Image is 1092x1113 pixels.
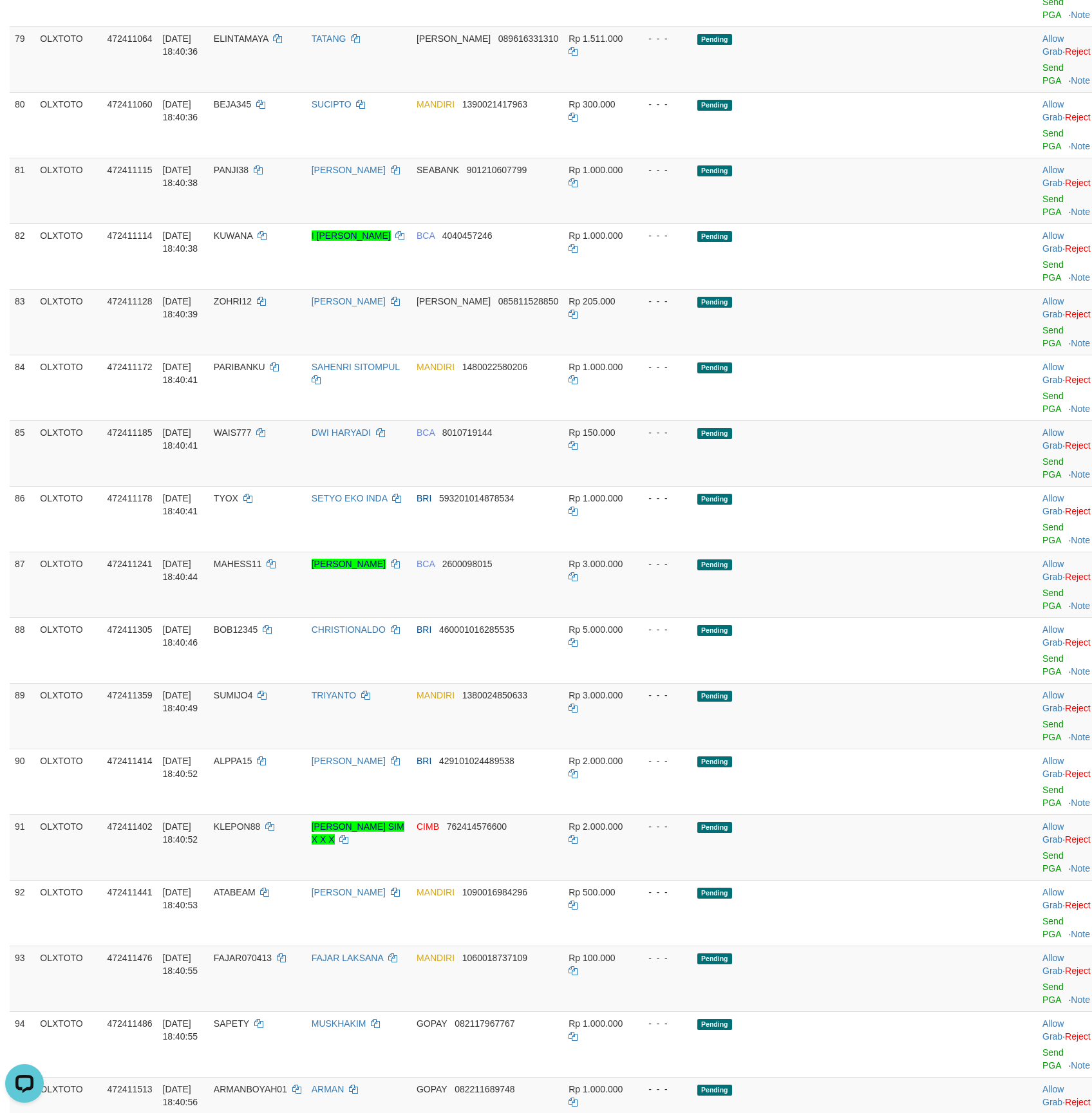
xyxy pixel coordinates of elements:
span: Pending [697,888,732,899]
span: 472411178 [108,493,153,503]
div: - - - [638,426,687,439]
span: Rp 1.000.000 [569,1018,623,1029]
span: · [1042,33,1065,57]
td: OLXTOTO [35,552,102,617]
td: OLXTOTO [35,26,102,92]
span: Pending [697,428,732,439]
a: [PERSON_NAME] [312,165,386,175]
a: Send PGA [1042,785,1064,808]
span: 472411414 [108,756,153,766]
span: Copy 082211689748 to clipboard [455,1084,514,1094]
div: - - - [638,820,687,833]
a: Send PGA [1042,128,1064,151]
td: 85 [10,420,35,486]
span: ATABEAM [214,887,256,897]
span: · [1042,165,1065,188]
span: [DATE] 18:40:36 [163,99,198,122]
a: Reject [1065,178,1091,188]
td: OLXTOTO [35,617,102,683]
span: Copy 593201014878534 to clipboard [439,493,514,503]
div: - - - [638,1017,687,1030]
span: Copy 460001016285535 to clipboard [439,624,514,635]
div: - - - [638,951,687,964]
a: [PERSON_NAME] [312,887,386,897]
a: Reject [1065,900,1091,910]
span: Pending [697,756,732,767]
span: ZOHRI12 [214,296,252,306]
span: Rp 2.000.000 [569,756,623,766]
span: [DATE] 18:40:52 [163,756,198,779]
a: Reject [1065,309,1091,319]
span: Rp 150.000 [569,427,615,438]
span: Rp 1.000.000 [569,1084,623,1094]
span: · [1042,953,1065,976]
span: Rp 100.000 [569,953,615,963]
span: 472411305 [108,624,153,635]
span: 472411513 [108,1084,153,1094]
td: OLXTOTO [35,486,102,552]
span: Copy 085811528850 to clipboard [498,296,558,306]
a: Send PGA [1042,916,1064,939]
span: Pending [697,297,732,308]
span: Pending [697,1019,732,1030]
span: ALPPA15 [214,756,252,766]
a: Note [1071,207,1090,217]
td: 94 [10,1011,35,1077]
a: Send PGA [1042,522,1064,545]
span: Rp 1.000.000 [569,493,623,503]
span: SEABANK [417,165,459,175]
span: MANDIRI [417,887,455,897]
span: KUWANA [214,230,252,241]
span: 472411115 [108,165,153,175]
span: Pending [697,559,732,570]
span: Rp 500.000 [569,887,615,897]
span: KLEPON88 [214,821,260,832]
td: 84 [10,355,35,420]
span: · [1042,624,1065,648]
a: [PERSON_NAME] SIM X X X [312,821,404,845]
td: 89 [10,683,35,749]
span: Rp 1.511.000 [569,33,623,44]
a: Reject [1065,375,1091,385]
div: - - - [638,164,687,176]
a: Note [1071,995,1090,1005]
span: Copy 901210607799 to clipboard [467,165,527,175]
span: [DATE] 18:40:41 [163,427,198,451]
span: · [1042,887,1065,910]
a: Send PGA [1042,325,1064,348]
span: Copy 762414576600 to clipboard [447,821,507,832]
a: Reject [1065,1031,1091,1042]
span: CIMB [417,821,439,832]
a: Note [1071,601,1090,611]
span: [DATE] 18:40:49 [163,690,198,713]
span: FAJAR070413 [214,953,272,963]
span: · [1042,756,1065,779]
td: 80 [10,92,35,158]
span: MANDIRI [417,362,455,372]
span: BCA [417,427,435,438]
td: OLXTOTO [35,355,102,420]
div: - - - [638,1083,687,1096]
a: I [PERSON_NAME] [312,230,391,241]
span: 472411172 [108,362,153,372]
span: 472411185 [108,427,153,438]
span: Copy 429101024489538 to clipboard [439,756,514,766]
span: 472411064 [108,33,153,44]
div: - - - [638,98,687,111]
a: SETYO EKO INDA [312,493,387,503]
span: · [1042,493,1065,516]
span: Rp 205.000 [569,296,615,306]
td: 88 [10,617,35,683]
span: [DATE] 18:40:55 [163,1018,198,1042]
span: [DATE] 18:40:38 [163,230,198,254]
span: 472411128 [108,296,153,306]
span: ELINTAMAYA [214,33,268,44]
td: 93 [10,946,35,1011]
a: Note [1071,469,1090,480]
span: 472411476 [108,953,153,963]
span: · [1042,99,1065,122]
td: 83 [10,289,35,355]
a: Note [1071,338,1090,348]
td: OLXTOTO [35,814,102,880]
span: PANJI38 [214,165,249,175]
